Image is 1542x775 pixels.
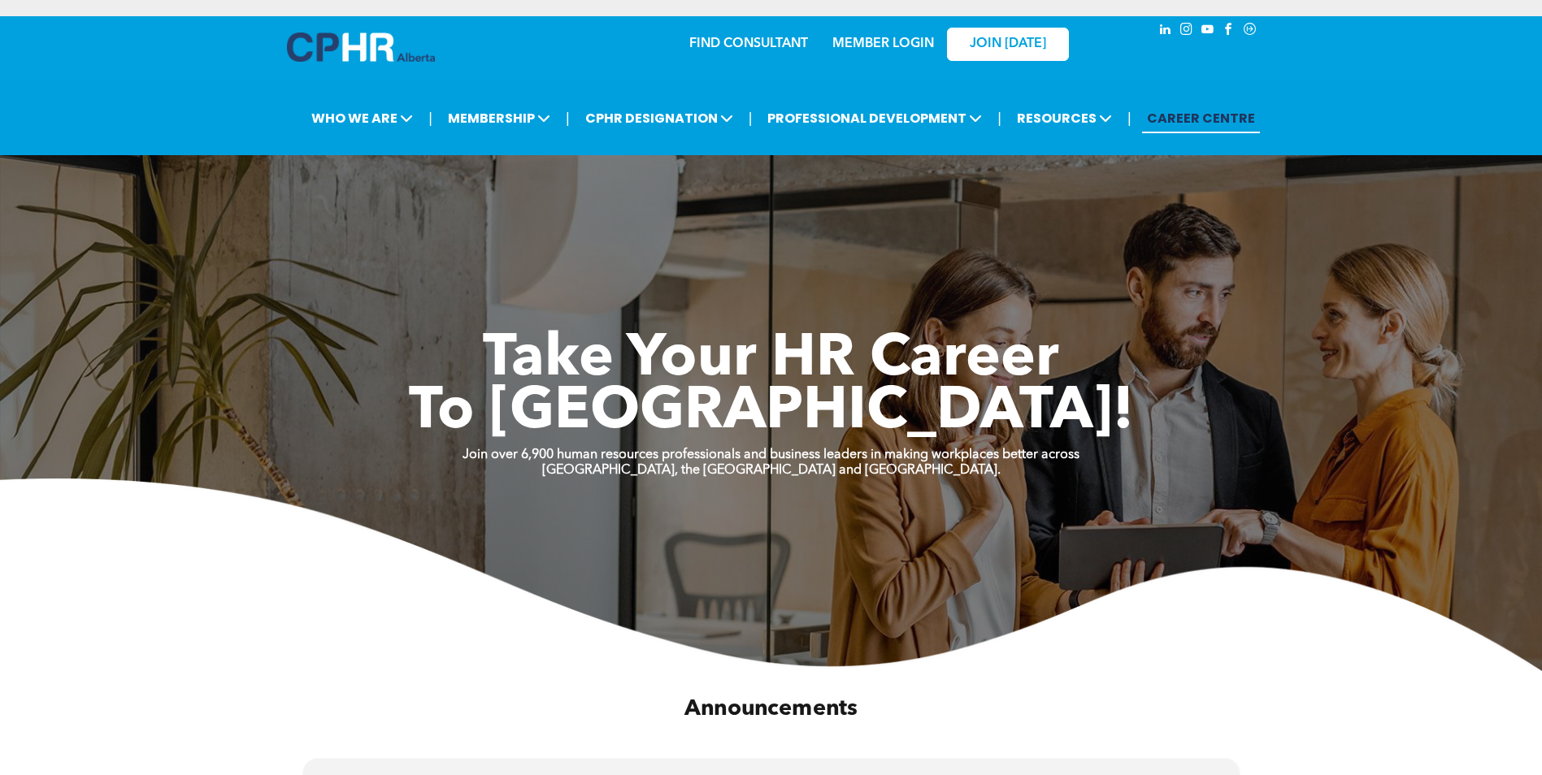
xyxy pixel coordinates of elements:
span: CPHR DESIGNATION [580,103,738,133]
span: WHO WE ARE [306,103,418,133]
a: MEMBER LOGIN [832,37,934,50]
a: JOIN [DATE] [947,28,1069,61]
img: A blue and white logo for cp alberta [287,32,435,62]
a: facebook [1220,20,1238,42]
a: FIND CONSULTANT [689,37,808,50]
strong: [GEOGRAPHIC_DATA], the [GEOGRAPHIC_DATA] and [GEOGRAPHIC_DATA]. [542,464,1001,477]
li: | [749,102,753,135]
a: youtube [1199,20,1217,42]
span: MEMBERSHIP [443,103,555,133]
li: | [566,102,570,135]
li: | [428,102,432,135]
li: | [997,102,1001,135]
span: RESOURCES [1012,103,1117,133]
a: linkedin [1157,20,1175,42]
span: PROFESSIONAL DEVELOPMENT [762,103,987,133]
a: Social network [1241,20,1259,42]
strong: Join over 6,900 human resources professionals and business leaders in making workplaces better ac... [463,448,1079,461]
span: Take Your HR Career [483,331,1059,389]
li: | [1127,102,1132,135]
a: CAREER CENTRE [1142,103,1260,133]
span: Announcements [684,698,858,720]
span: To [GEOGRAPHIC_DATA]! [409,383,1134,442]
span: JOIN [DATE] [970,37,1046,52]
a: instagram [1178,20,1196,42]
